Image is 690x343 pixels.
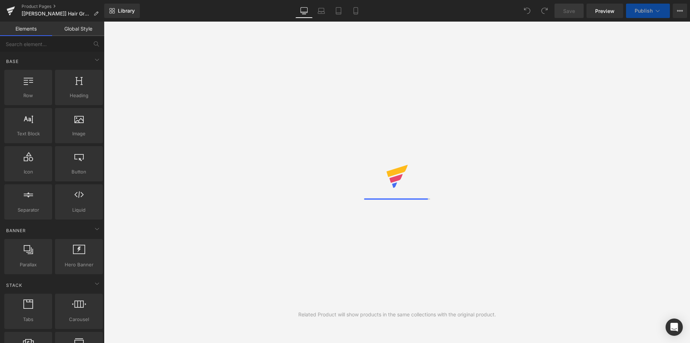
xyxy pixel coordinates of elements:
a: Desktop [295,4,313,18]
a: Mobile [347,4,364,18]
div: Related Product will show products in the same collections with the original product. [298,311,496,319]
span: Icon [6,168,50,176]
span: Preview [595,7,615,15]
button: More [673,4,687,18]
span: Separator [6,206,50,214]
span: Stack [5,282,23,289]
span: Heading [57,92,101,99]
span: Tabs [6,316,50,323]
span: Parallax [6,261,50,268]
span: Publish [635,8,653,14]
span: [[PERSON_NAME]] Hair Growth Protocol [22,11,91,17]
span: Base [5,58,19,65]
a: Tablet [330,4,347,18]
span: Hero Banner [57,261,101,268]
a: Global Style [52,22,104,36]
button: Undo [520,4,534,18]
span: Button [57,168,101,176]
button: Publish [626,4,670,18]
button: Redo [537,4,552,18]
a: Preview [586,4,623,18]
a: New Library [104,4,140,18]
span: Liquid [57,206,101,214]
span: Library [118,8,135,14]
span: Row [6,92,50,99]
span: Carousel [57,316,101,323]
span: Banner [5,227,27,234]
a: Product Pages [22,4,104,9]
span: Image [57,130,101,137]
span: Text Block [6,130,50,137]
a: Laptop [313,4,330,18]
div: Open Intercom Messenger [666,319,683,336]
span: Save [563,7,575,15]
